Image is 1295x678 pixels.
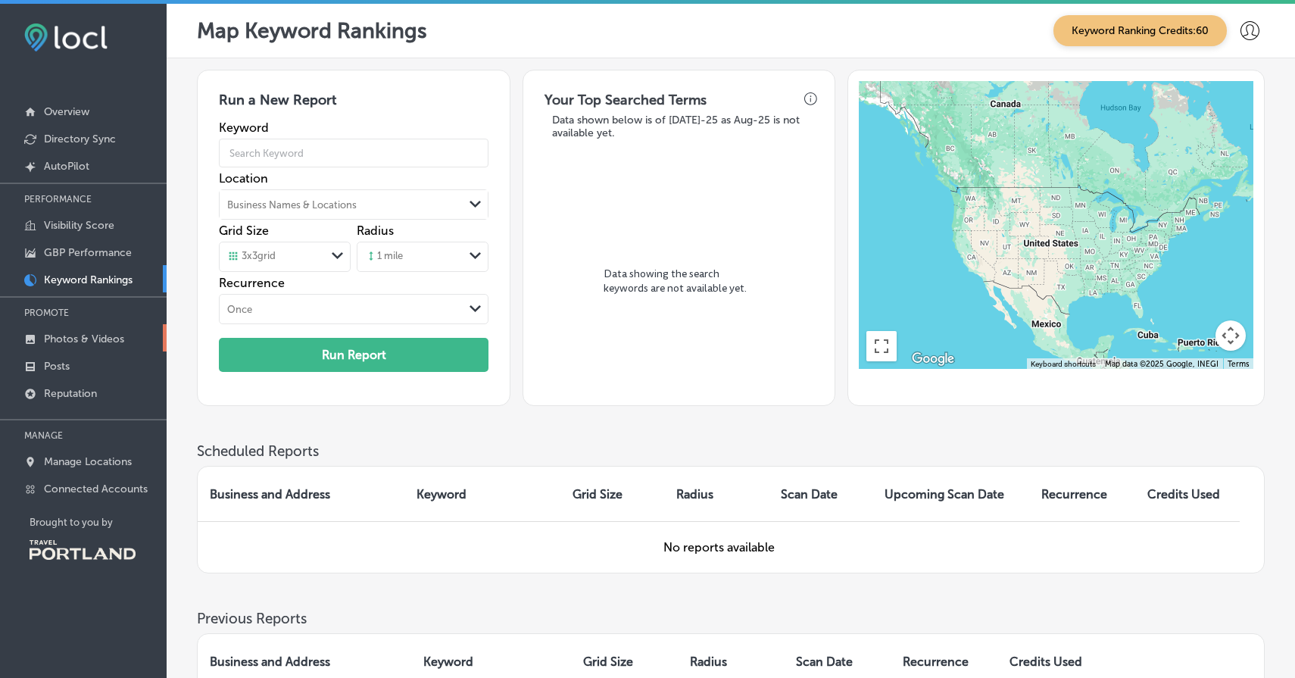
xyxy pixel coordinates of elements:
[1215,320,1246,351] button: Map camera controls
[227,199,357,211] div: Business Names & Locations
[532,80,719,113] h3: Your Top Searched Terms
[44,133,116,145] p: Directory Sync
[357,223,394,238] label: Radius
[44,246,132,259] p: GBP Performance
[44,360,70,373] p: Posts
[560,467,664,521] th: Grid Size
[30,517,167,528] p: Brought to you by
[1228,360,1249,369] a: Terms (opens in new tab)
[227,304,252,315] div: Once
[198,521,1240,573] td: No reports available
[44,160,89,173] p: AutoPilot
[44,387,97,400] p: Reputation
[44,273,133,286] p: Keyword Rankings
[219,171,488,186] label: Location
[227,250,276,264] div: 3 x 3 grid
[198,467,404,521] th: Business and Address
[540,114,817,139] h3: Data shown below is of [DATE]-25 as Aug-25 is not available yet.
[197,610,1265,627] h3: Previous Reports
[365,250,403,264] div: 1 mile
[604,267,755,308] p: Data showing the search keywords are not available yet.
[1053,15,1227,46] span: Keyword Ranking Credits: 60
[44,333,124,345] p: Photos & Videos
[866,331,897,361] button: Toggle fullscreen view
[1135,467,1240,521] th: Credits Used
[219,132,488,174] input: Search Keyword
[44,455,132,468] p: Manage Locations
[1031,359,1096,370] button: Keyboard shortcuts
[219,120,488,135] label: Keyword
[197,18,427,43] p: Map Keyword Rankings
[44,105,89,118] p: Overview
[664,467,769,521] th: Radius
[769,467,872,521] th: Scan Date
[1105,360,1219,369] span: Map data ©2025 Google, INEGI
[197,442,1265,460] h3: Scheduled Reports
[30,540,136,560] img: Travel Portland
[44,483,148,495] p: Connected Accounts
[219,92,488,120] h3: Run a New Report
[908,349,958,369] a: Open this area in Google Maps (opens a new window)
[219,223,269,238] label: Grid Size
[219,338,488,372] button: Run Report
[908,349,958,369] img: Google
[1029,467,1135,521] th: Recurrence
[872,467,1029,521] th: Upcoming Scan Date
[404,467,560,521] th: Keyword
[44,219,114,232] p: Visibility Score
[24,23,108,52] img: fda3e92497d09a02dc62c9cd864e3231.png
[219,276,488,290] label: Recurrence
